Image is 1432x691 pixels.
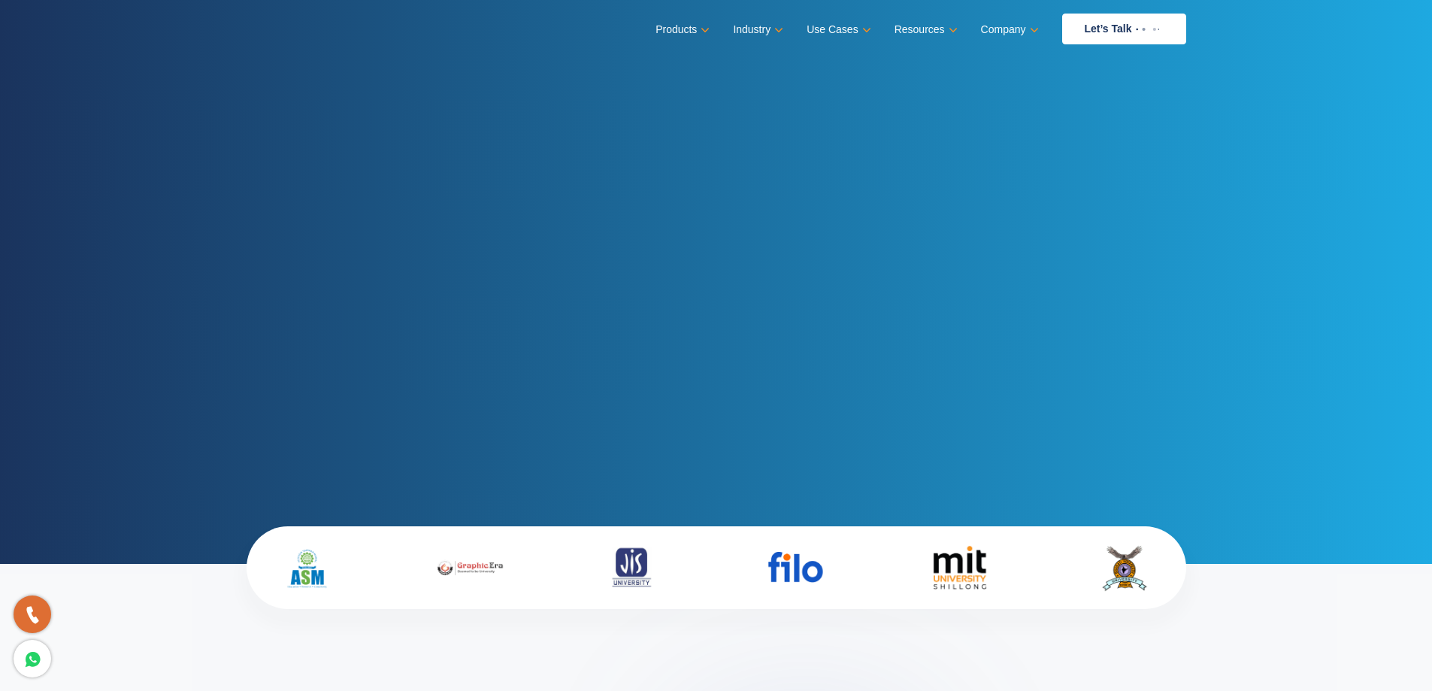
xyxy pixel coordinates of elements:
a: Company [981,19,1036,41]
a: Products [655,19,707,41]
a: Let’s Talk [1062,14,1186,44]
a: Industry [733,19,780,41]
a: Resources [895,19,955,41]
a: Use Cases [807,19,867,41]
